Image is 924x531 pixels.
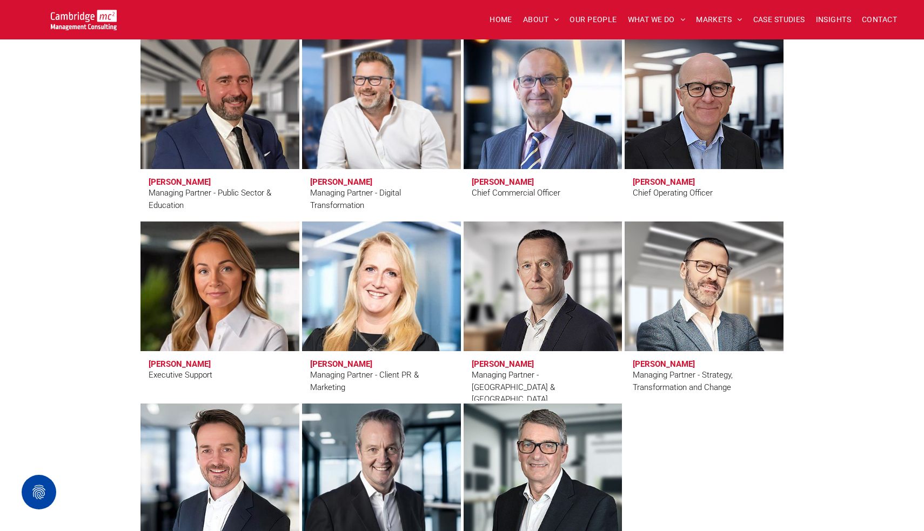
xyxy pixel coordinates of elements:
h3: [PERSON_NAME] [310,177,372,187]
a: MARKETS [691,11,747,28]
h3: [PERSON_NAME] [633,359,695,369]
a: Andrew Fleming | Chief Operating Officer | Cambridge Management Consulting [625,39,784,169]
a: Kate Hancock | Executive Support | Cambridge Management Consulting [140,221,299,351]
a: OUR PEOPLE [564,11,622,28]
div: Managing Partner - Digital Transformation [310,187,453,211]
a: ABOUT [518,11,565,28]
a: Jason Jennings | Managing Partner - UK & Ireland [464,221,622,351]
a: Stuart Curzon | Chief Commercial Officer | Cambridge Management Consulting [464,39,622,169]
div: Chief Operating Officer [633,187,713,199]
div: Chief Commercial Officer [472,187,560,199]
a: Faye Holland | Managing Partner - Client PR & Marketing [302,221,461,351]
a: WHAT WE DO [622,11,691,28]
div: Managing Partner - Strategy, Transformation and Change [633,369,775,393]
h3: [PERSON_NAME] [633,177,695,187]
h3: [PERSON_NAME] [149,177,211,187]
div: Executive Support [149,369,212,381]
a: INSIGHTS [811,11,856,28]
h3: [PERSON_NAME] [310,359,372,369]
h3: [PERSON_NAME] [149,359,211,369]
a: Craig Cheney | Managing Partner - Public Sector & Education [140,39,299,169]
img: Go to Homepage [51,10,117,30]
a: CASE STUDIES [748,11,811,28]
div: Managing Partner - Public Sector & Education [149,187,291,211]
a: CONTACT [856,11,902,28]
a: Digital Transformation | Simon Crimp | Managing Partner - Digital Transformation [297,36,465,173]
h3: [PERSON_NAME] [472,359,534,369]
a: Your Business Transformed | Cambridge Management Consulting [51,11,117,23]
a: HOME [484,11,518,28]
div: Managing Partner - [GEOGRAPHIC_DATA] & [GEOGRAPHIC_DATA] [472,369,614,406]
div: Managing Partner - Client PR & Marketing [310,369,453,393]
h3: [PERSON_NAME] [472,177,534,187]
a: Mauro Mortali | Managing Partner - Strategy | Cambridge Management Consulting [625,221,784,351]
